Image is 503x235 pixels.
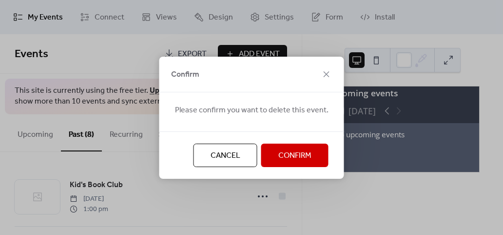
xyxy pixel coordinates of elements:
[193,144,257,167] button: Cancel
[171,69,199,81] span: Confirm
[175,105,329,116] span: Please confirm you want to delete this event.
[261,144,329,167] button: Confirm
[211,150,240,162] span: Cancel
[278,150,311,162] span: Confirm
